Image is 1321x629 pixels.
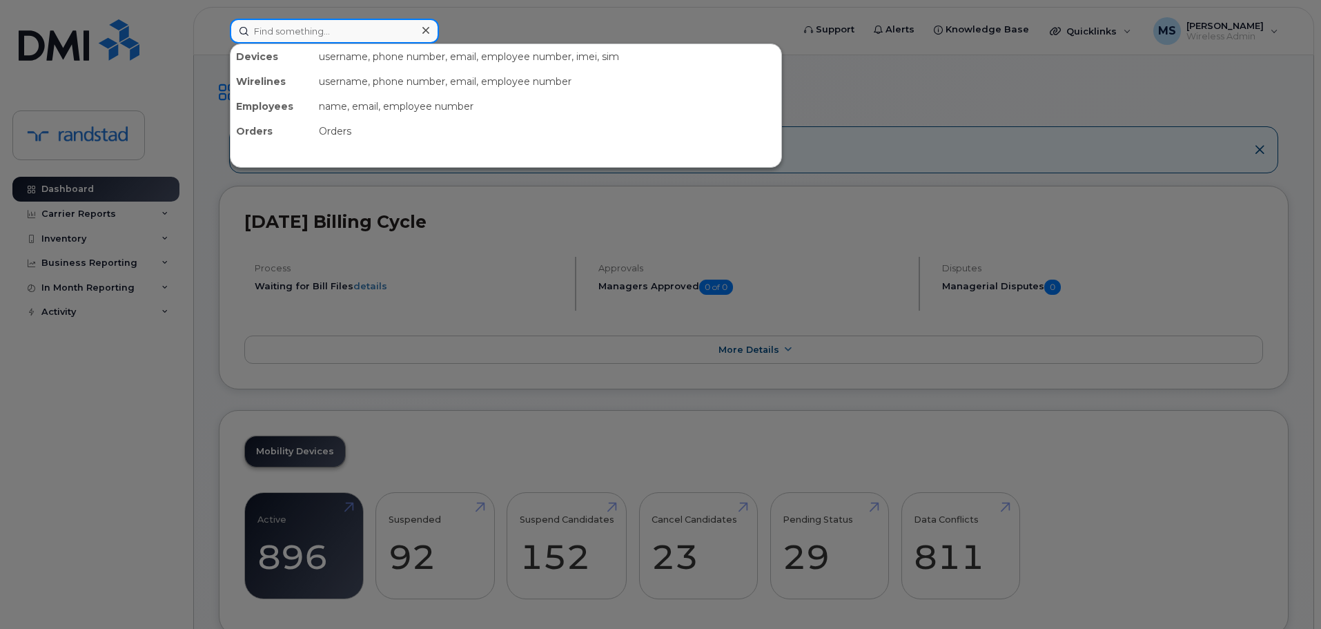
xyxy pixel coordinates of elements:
[231,44,313,69] div: Devices
[313,44,781,69] div: username, phone number, email, employee number, imei, sim
[231,119,313,144] div: Orders
[231,69,313,94] div: Wirelines
[313,119,781,144] div: Orders
[231,94,313,119] div: Employees
[313,94,781,119] div: name, email, employee number
[313,69,781,94] div: username, phone number, email, employee number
